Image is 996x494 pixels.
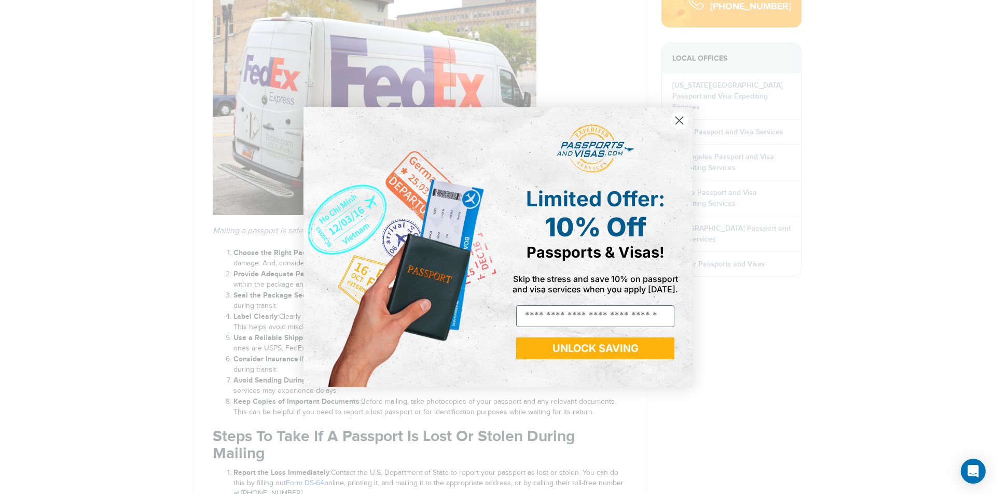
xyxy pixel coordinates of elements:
span: 10% Off [545,211,646,243]
span: Skip the stress and save 10% on passport and visa services when you apply [DATE]. [513,274,678,294]
span: Limited Offer: [526,186,665,211]
button: UNLOCK SAVING [516,337,674,359]
button: Close dialog [670,111,688,130]
img: passports and visas [557,124,634,173]
img: de9cda0d-0715-46ca-9a25-073762a91ba7.png [303,107,498,387]
span: Passports & Visas! [527,243,665,261]
div: Open Intercom Messenger [961,459,986,484]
